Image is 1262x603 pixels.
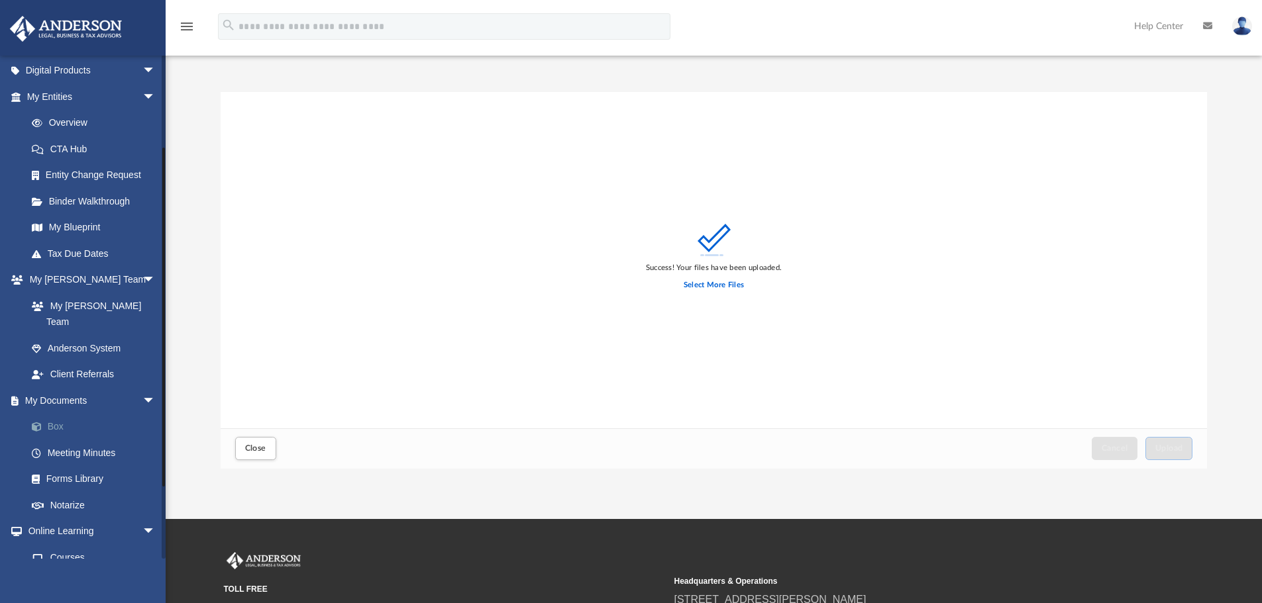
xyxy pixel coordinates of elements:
a: Notarize [19,492,176,518]
a: Binder Walkthrough [19,188,176,214]
a: My Blueprint [19,214,169,241]
i: menu [179,19,195,34]
span: arrow_drop_down [142,267,169,294]
a: My [PERSON_NAME] Team [19,293,162,335]
i: search [221,18,236,32]
div: Upload [221,92,1208,469]
span: Close [245,444,266,452]
button: Upload [1145,437,1193,460]
span: arrow_drop_down [142,387,169,414]
a: Overview [19,110,176,136]
a: Digital Productsarrow_drop_down [9,58,176,84]
a: Forms Library [19,466,169,492]
small: TOLL FREE [224,583,665,595]
a: Entity Change Request [19,162,176,189]
button: Cancel [1092,437,1138,460]
a: Tax Due Dates [19,240,176,267]
a: menu [179,25,195,34]
a: My [PERSON_NAME] Teamarrow_drop_down [9,267,169,293]
span: arrow_drop_down [142,58,169,85]
a: Client Referrals [19,361,169,388]
a: Box [19,414,176,440]
a: Meeting Minutes [19,440,176,466]
img: Anderson Advisors Platinum Portal [6,16,126,42]
span: arrow_drop_down [142,83,169,111]
a: Online Learningarrow_drop_down [9,518,169,545]
small: Headquarters & Operations [674,575,1116,587]
a: My Documentsarrow_drop_down [9,387,176,414]
a: CTA Hub [19,136,176,162]
div: Success! Your files have been uploaded. [646,262,782,274]
img: Anderson Advisors Platinum Portal [224,552,303,569]
a: Anderson System [19,335,169,361]
span: Upload [1155,444,1183,452]
a: Courses [19,544,169,571]
span: Cancel [1102,444,1128,452]
a: My Entitiesarrow_drop_down [9,83,176,110]
button: Close [235,437,276,460]
label: Select More Files [684,279,744,291]
span: arrow_drop_down [142,518,169,545]
img: User Pic [1232,17,1252,36]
